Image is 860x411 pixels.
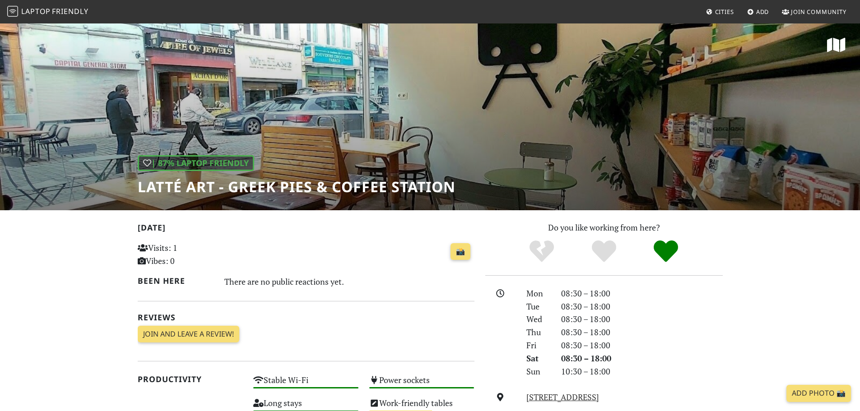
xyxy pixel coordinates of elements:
div: 08:30 – 18:00 [556,287,728,300]
div: Sun [521,365,555,378]
div: Thu [521,326,555,339]
span: Friendly [52,6,88,16]
div: Wed [521,313,555,326]
a: Join and leave a review! [138,326,239,343]
span: Cities [715,8,734,16]
div: 08:30 – 18:00 [556,326,728,339]
img: LaptopFriendly [7,6,18,17]
a: 📸 [451,243,470,260]
div: Mon [521,287,555,300]
a: Add [744,4,773,20]
div: 08:30 – 18:00 [556,339,728,352]
div: Fri [521,339,555,352]
a: Add Photo 📸 [786,385,851,402]
a: Cities [702,4,738,20]
h2: Reviews [138,313,474,322]
div: Definitely! [635,239,697,264]
div: Yes [573,239,635,264]
span: Join Community [791,8,846,16]
div: Stable Wi-Fi [248,373,364,396]
span: Laptop [21,6,51,16]
div: Sat [521,352,555,365]
a: Join Community [778,4,850,20]
p: Do you like working from here? [485,221,723,234]
h2: [DATE] [138,223,474,236]
p: Visits: 1 Vibes: 0 [138,241,243,268]
a: LaptopFriendly LaptopFriendly [7,4,88,20]
div: No [511,239,573,264]
h2: Productivity [138,374,243,384]
div: Tue [521,300,555,313]
h2: Been here [138,276,214,286]
div: Power sockets [364,373,480,396]
h1: Latté Art - Greek Pies & Coffee Station [138,178,456,195]
div: 08:30 – 18:00 [556,300,728,313]
div: | 87% Laptop Friendly [138,155,254,171]
span: Add [756,8,769,16]
div: 10:30 – 18:00 [556,365,728,378]
div: There are no public reactions yet. [224,274,474,289]
div: 08:30 – 18:00 [556,352,728,365]
a: [STREET_ADDRESS] [526,392,599,402]
div: 08:30 – 18:00 [556,313,728,326]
